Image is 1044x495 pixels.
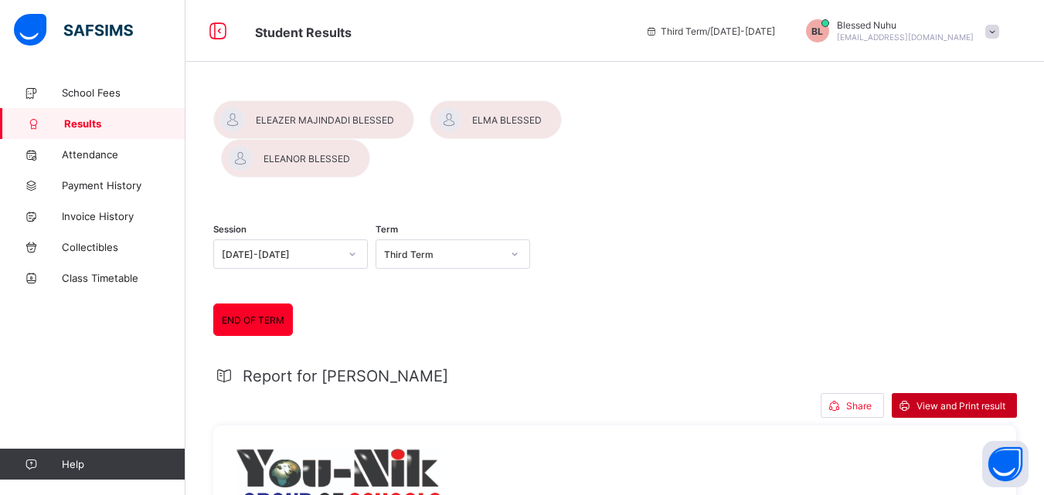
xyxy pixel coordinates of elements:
span: Attendance [62,148,185,161]
span: Share [846,400,872,412]
button: Open asap [982,441,1029,487]
span: Term [376,224,398,235]
span: Report for [PERSON_NAME] [243,367,448,385]
span: END OF TERM [222,314,284,326]
span: session/term information [645,25,775,37]
div: [DATE]-[DATE] [222,249,339,260]
span: Collectibles [62,241,185,253]
span: School Fees [62,86,185,99]
span: Help [62,458,185,470]
span: BL [811,25,823,37]
span: Results [64,117,185,130]
div: BlessedNuhu [791,19,1007,42]
span: Payment History [62,179,185,192]
span: [EMAIL_ADDRESS][DOMAIN_NAME] [837,32,974,42]
span: Blessed Nuhu [837,19,974,31]
span: Session [213,224,247,235]
div: Third Term [384,249,502,260]
span: Class Timetable [62,272,185,284]
span: View and Print result [916,400,1005,412]
span: Invoice History [62,210,185,222]
span: Student Results [255,25,352,40]
img: safsims [14,14,133,46]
